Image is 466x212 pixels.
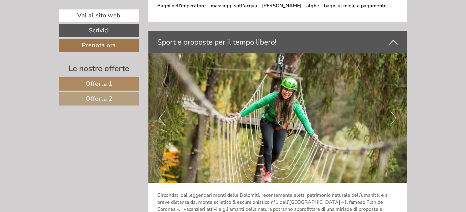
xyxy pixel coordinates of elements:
[86,95,113,103] span: Offerta 2
[9,18,93,23] div: Hotel Kristall
[86,80,113,88] span: Offerta 1
[208,158,241,171] button: Invia
[148,31,407,53] div: Sport e proposte per il tempo libero!
[59,39,139,52] a: Prenota ora
[59,24,139,37] a: Scrivici
[159,110,166,126] button: Previous
[5,16,96,35] div: Buon giorno, come possiamo aiutarla?
[109,5,132,15] div: [DATE]
[59,9,139,22] a: Vai al sito web
[59,63,139,74] div: Le nostre offerte
[9,30,93,34] small: 19:19
[158,2,387,9] strong: Bagni dell’imperatore – massaggi sott’acqua – [PERSON_NAME] – alghe – bagni al miele a pagamento
[390,110,396,126] button: Next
